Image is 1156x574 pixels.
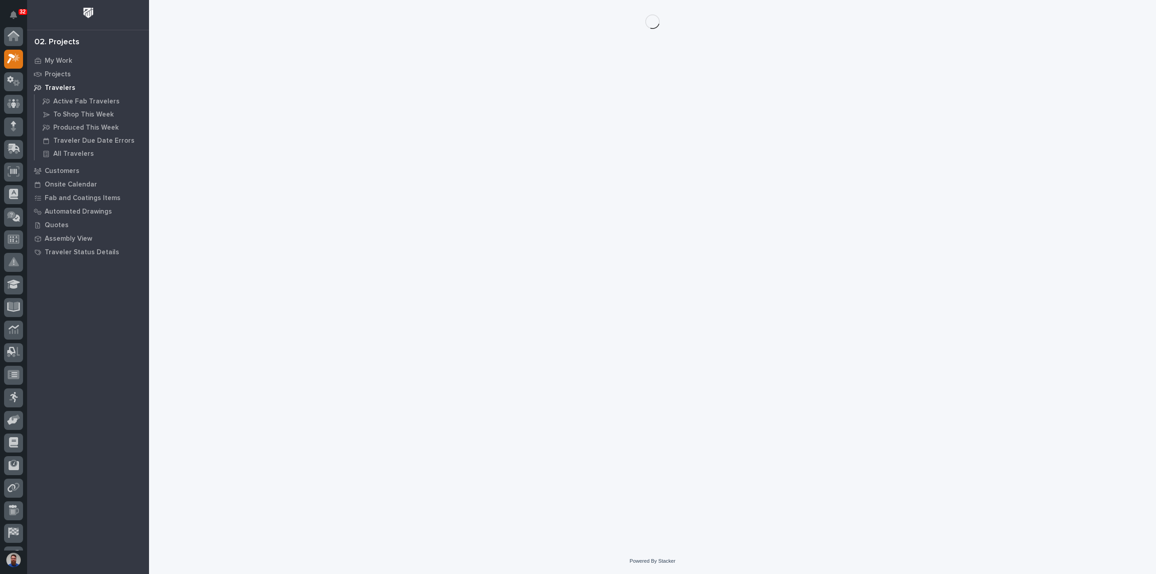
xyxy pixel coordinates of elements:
a: Assembly View [27,232,149,245]
p: Automated Drawings [45,208,112,216]
div: 02. Projects [34,37,79,47]
p: Onsite Calendar [45,181,97,189]
a: Projects [27,67,149,81]
a: Automated Drawings [27,205,149,218]
p: Projects [45,70,71,79]
a: Produced This Week [35,121,149,134]
div: Notifications32 [11,11,23,25]
a: Powered By Stacker [629,558,675,564]
img: Workspace Logo [80,5,97,21]
p: Traveler Status Details [45,248,119,257]
button: Notifications [4,5,23,24]
p: Produced This Week [53,124,119,132]
a: All Travelers [35,147,149,160]
p: Fab and Coatings Items [45,194,121,202]
p: Traveler Due Date Errors [53,137,135,145]
a: Fab and Coatings Items [27,191,149,205]
p: Customers [45,167,79,175]
a: Travelers [27,81,149,94]
a: Active Fab Travelers [35,95,149,107]
a: Quotes [27,218,149,232]
p: My Work [45,57,72,65]
p: To Shop This Week [53,111,114,119]
a: To Shop This Week [35,108,149,121]
p: Assembly View [45,235,92,243]
a: Customers [27,164,149,177]
p: Quotes [45,221,69,229]
p: Travelers [45,84,75,92]
p: Active Fab Travelers [53,98,120,106]
a: My Work [27,54,149,67]
a: Traveler Status Details [27,245,149,259]
p: All Travelers [53,150,94,158]
a: Onsite Calendar [27,177,149,191]
a: Traveler Due Date Errors [35,134,149,147]
p: 32 [20,9,26,15]
button: users-avatar [4,551,23,569]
